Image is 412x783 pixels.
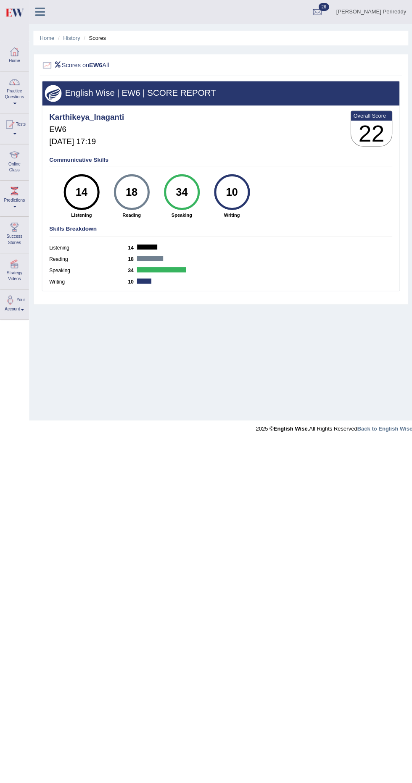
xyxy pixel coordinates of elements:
[42,60,264,71] h2: Scores on All
[50,157,392,163] h4: Communicative Skills
[353,113,389,119] b: Overall Score
[50,137,124,146] h5: [DATE] 17:19
[45,85,62,102] img: wings.png
[351,121,392,147] h3: 22
[219,177,245,208] div: 10
[357,425,412,431] a: Back to English Wise
[45,89,396,98] h3: English Wise | EW6 | SCORE REPORT
[128,245,137,251] b: 14
[0,114,29,142] a: Tests
[63,35,80,42] a: History
[0,145,29,178] a: Online Class
[50,267,128,275] label: Speaking
[273,425,309,431] strong: English Wise.
[82,34,106,42] li: Scores
[128,268,137,273] b: 34
[69,177,95,208] div: 14
[50,226,392,232] h4: Skills Breakdown
[60,212,103,218] strong: Listening
[128,279,137,285] b: 10
[0,42,29,69] a: Home
[128,256,137,262] b: 18
[318,3,329,11] span: 26
[160,212,203,218] strong: Speaking
[119,177,145,208] div: 18
[50,244,128,252] label: Listening
[169,177,195,208] div: 34
[40,35,55,42] a: Home
[0,253,29,286] a: Strategy Videos
[89,62,102,68] b: EW6
[0,217,29,250] a: Success Stories
[50,256,128,263] label: Reading
[0,181,29,214] a: Predictions
[0,72,29,111] a: Practice Questions
[0,289,29,317] a: Your Account
[256,420,412,432] div: 2025 © All Rights Reserved
[50,113,124,122] h4: Karthikeya_Inaganti
[210,212,253,218] strong: Writing
[50,125,124,134] h5: EW6
[110,212,153,218] strong: Reading
[50,279,128,286] label: Writing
